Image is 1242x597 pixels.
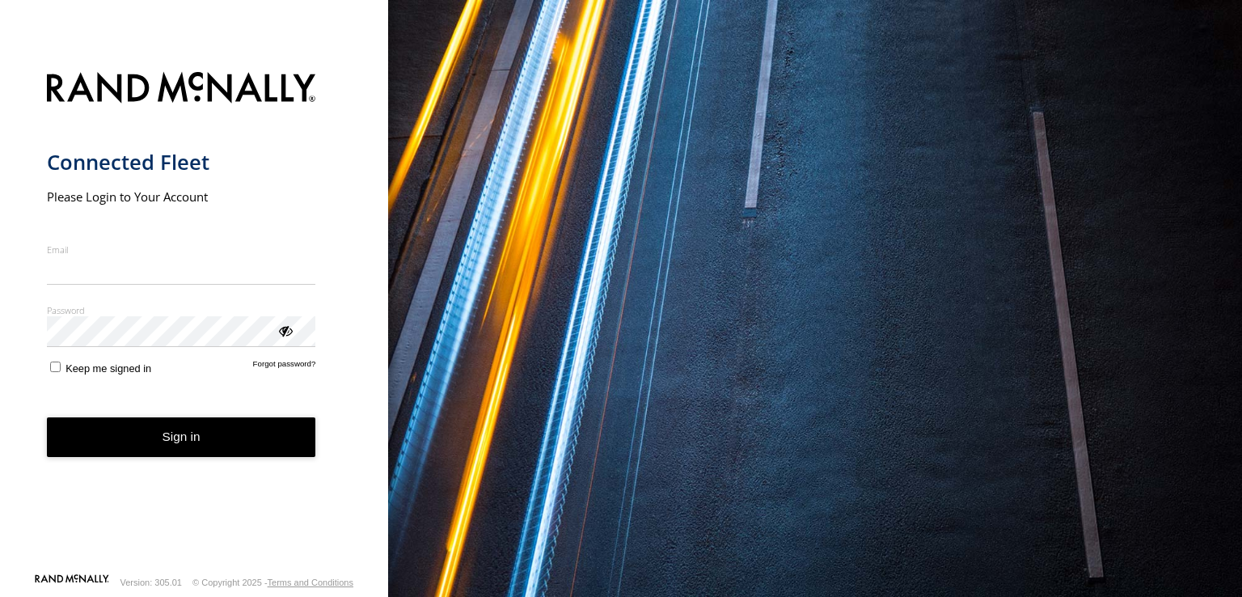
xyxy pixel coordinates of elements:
[35,574,109,591] a: Visit our Website
[47,149,316,176] h1: Connected Fleet
[47,304,316,316] label: Password
[268,578,353,587] a: Terms and Conditions
[47,188,316,205] h2: Please Login to Your Account
[192,578,353,587] div: © Copyright 2025 -
[47,243,316,256] label: Email
[253,359,316,375] a: Forgot password?
[47,69,316,110] img: Rand McNally
[50,362,61,372] input: Keep me signed in
[47,417,316,457] button: Sign in
[47,62,342,573] form: main
[277,322,293,338] div: ViewPassword
[120,578,182,587] div: Version: 305.01
[65,362,151,375] span: Keep me signed in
